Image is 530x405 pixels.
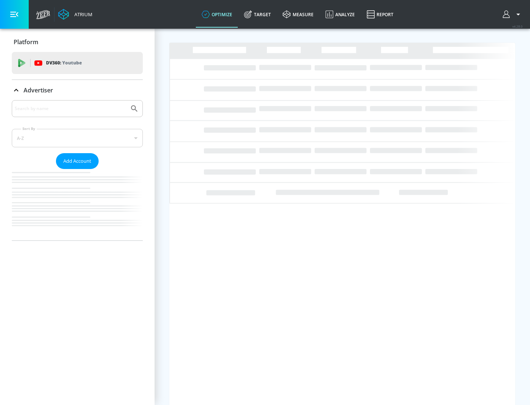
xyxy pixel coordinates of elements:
[24,86,53,94] p: Advertiser
[62,59,82,67] p: Youtube
[12,100,143,240] div: Advertiser
[15,104,126,113] input: Search by name
[12,52,143,74] div: DV360: Youtube
[12,32,143,52] div: Platform
[46,59,82,67] p: DV360:
[12,129,143,147] div: A-Z
[56,153,99,169] button: Add Account
[512,24,523,28] span: v 4.28.0
[71,11,92,18] div: Atrium
[319,1,361,28] a: Analyze
[63,157,91,165] span: Add Account
[361,1,399,28] a: Report
[238,1,277,28] a: Target
[58,9,92,20] a: Atrium
[196,1,238,28] a: optimize
[12,169,143,240] nav: list of Advertiser
[14,38,38,46] p: Platform
[12,80,143,101] div: Advertiser
[21,126,37,131] label: Sort By
[277,1,319,28] a: measure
